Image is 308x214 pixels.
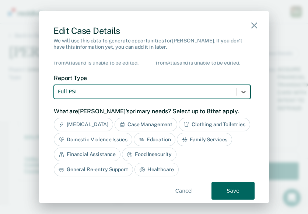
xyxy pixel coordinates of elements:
div: We will use this data to generate opportunities for [PERSON_NAME] . If you don't have this inform... [53,38,255,50]
div: Edit Case Details [53,25,255,36]
div: Domestic Violence Issues [54,133,132,146]
button: Cancel [162,182,206,200]
label: Report Type [54,75,251,82]
div: Food Insecurity [122,148,176,161]
label: What are [PERSON_NAME]'s primary needs? Select up to 8 that apply. [54,108,251,115]
div: Family Services [177,133,232,146]
button: Save [211,182,255,200]
div: [MEDICAL_DATA] [54,118,113,131]
div: Financial Assistance [54,148,120,161]
div: Clothing and Toiletries [179,118,250,131]
div: Education [134,133,176,146]
div: General Re-entry Support [54,163,133,176]
div: Case Management [115,118,177,131]
div: Healthcare [134,163,179,176]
